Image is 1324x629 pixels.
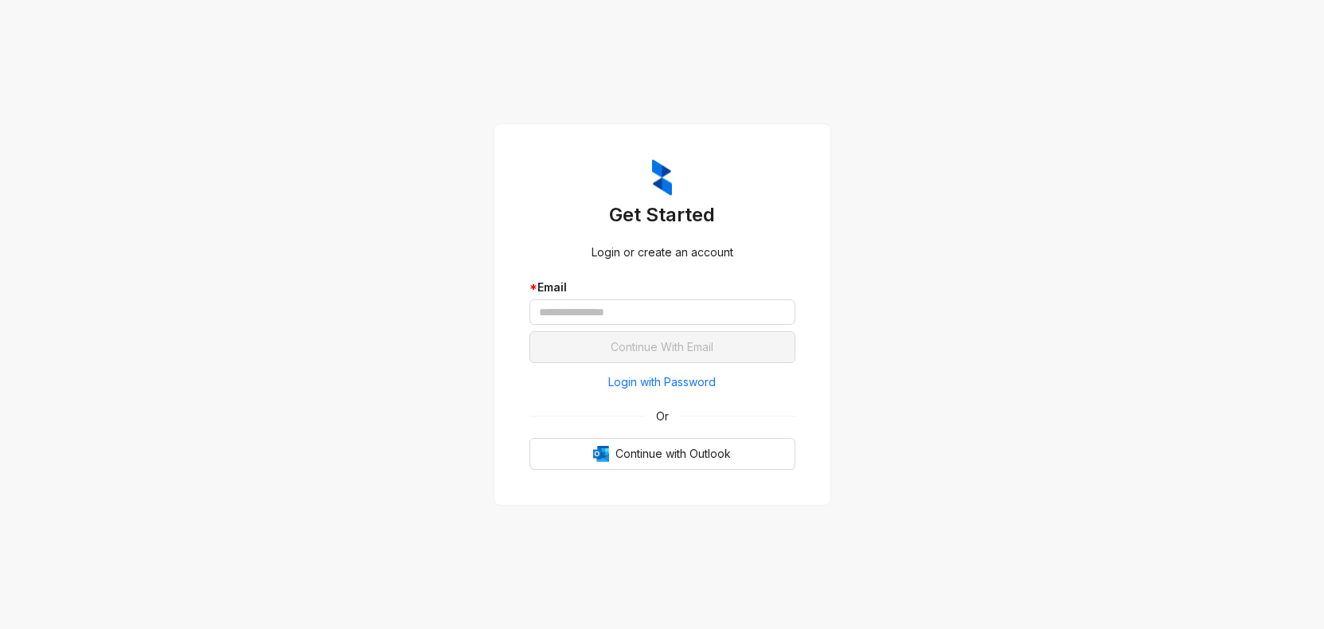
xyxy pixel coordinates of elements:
[529,369,795,395] button: Login with Password
[615,445,731,463] span: Continue with Outlook
[529,279,795,296] div: Email
[529,438,795,470] button: OutlookContinue with Outlook
[608,373,716,391] span: Login with Password
[529,331,795,363] button: Continue With Email
[593,446,609,462] img: Outlook
[645,408,680,425] span: Or
[652,159,672,196] img: ZumaIcon
[529,244,795,261] div: Login or create an account
[529,202,795,228] h3: Get Started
